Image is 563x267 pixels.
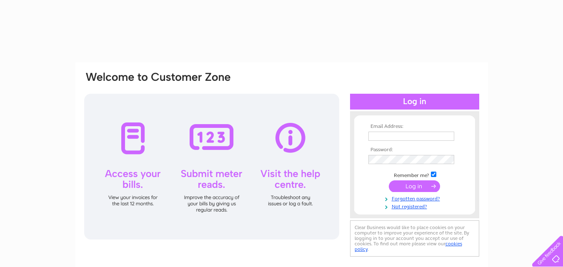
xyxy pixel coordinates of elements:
[366,170,463,179] td: Remember me?
[350,220,479,257] div: Clear Business would like to place cookies on your computer to improve your experience of the sit...
[355,241,462,252] a: cookies policy
[368,194,463,202] a: Forgotten password?
[366,124,463,130] th: Email Address:
[389,180,440,192] input: Submit
[366,147,463,153] th: Password:
[368,202,463,210] a: Not registered?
